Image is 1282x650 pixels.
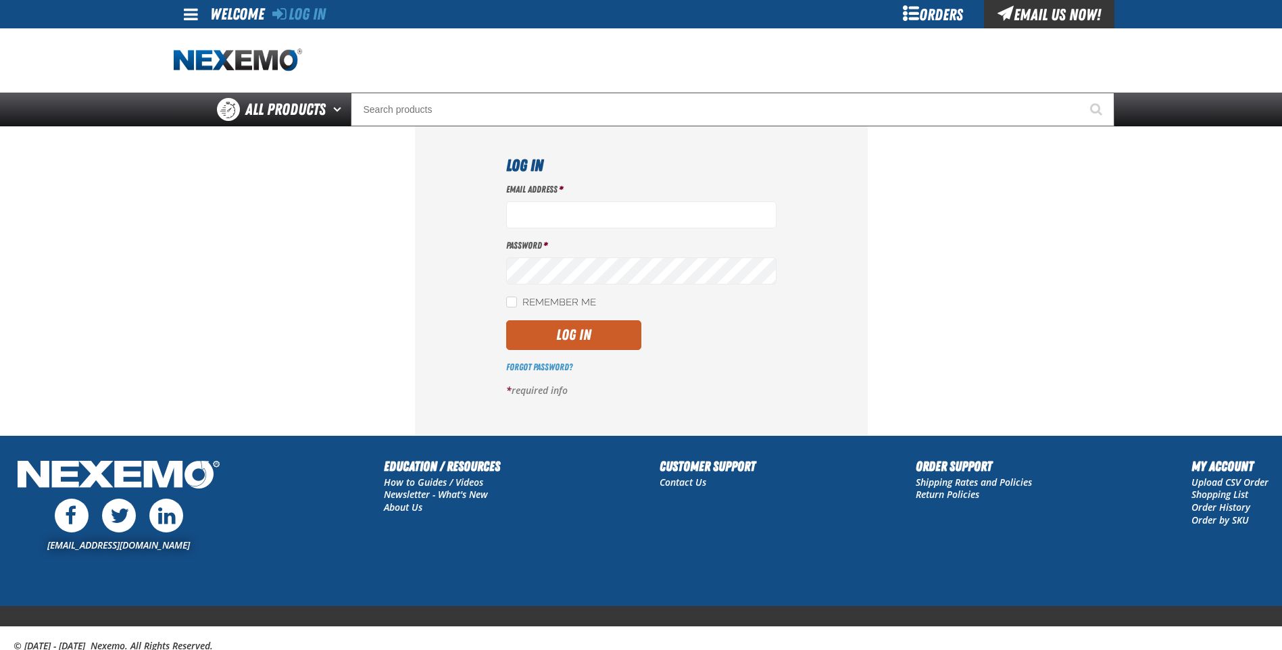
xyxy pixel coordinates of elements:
a: About Us [384,501,422,514]
h2: Customer Support [660,456,756,476]
a: Home [174,49,302,72]
a: [EMAIL_ADDRESS][DOMAIN_NAME] [47,539,190,551]
a: How to Guides / Videos [384,476,483,489]
input: Search [351,93,1114,126]
a: Log In [272,5,326,24]
button: Log In [506,320,641,350]
a: Order History [1191,501,1250,514]
span: All Products [245,97,326,122]
label: Email Address [506,183,776,196]
a: Forgot Password? [506,361,572,372]
img: Nexemo logo [174,49,302,72]
h2: My Account [1191,456,1268,476]
button: Open All Products pages [328,93,351,126]
img: Nexemo Logo [14,456,224,496]
label: Password [506,239,776,252]
h2: Order Support [916,456,1032,476]
button: Start Searching [1081,93,1114,126]
a: Shopping List [1191,488,1248,501]
input: Remember Me [506,297,517,307]
h1: Log In [506,153,776,178]
a: Shipping Rates and Policies [916,476,1032,489]
h2: Education / Resources [384,456,500,476]
p: required info [506,384,776,397]
label: Remember Me [506,297,596,309]
a: Contact Us [660,476,706,489]
a: Order by SKU [1191,514,1249,526]
a: Upload CSV Order [1191,476,1268,489]
a: Newsletter - What's New [384,488,488,501]
a: Return Policies [916,488,979,501]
